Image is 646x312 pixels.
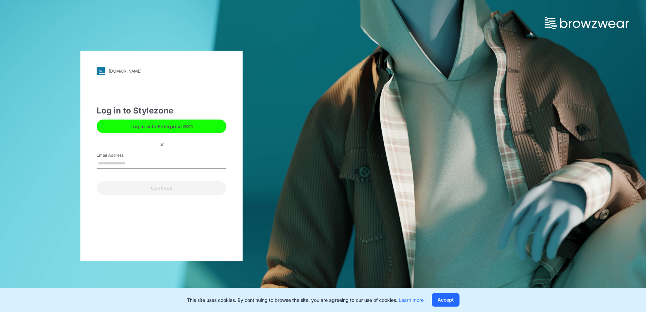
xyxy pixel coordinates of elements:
[97,105,226,117] div: Log in to Stylezone
[97,67,105,75] img: svg+xml;base64,PHN2ZyB3aWR0aD0iMjgiIGhlaWdodD0iMjgiIHZpZXdCb3g9IjAgMCAyOCAyOCIgZmlsbD0ibm9uZSIgeG...
[109,69,142,74] div: [DOMAIN_NAME]
[154,140,169,148] div: or
[545,17,629,29] img: browzwear-logo.73288ffb.svg
[97,120,226,133] button: Log in with Enterprise SSO
[97,67,226,75] a: [DOMAIN_NAME]
[432,293,459,307] button: Accept
[187,296,424,304] p: This site uses cookies. By continuing to browse the site, you are agreeing to our use of cookies.
[399,297,424,303] a: Learn more
[97,152,144,158] label: Email Address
